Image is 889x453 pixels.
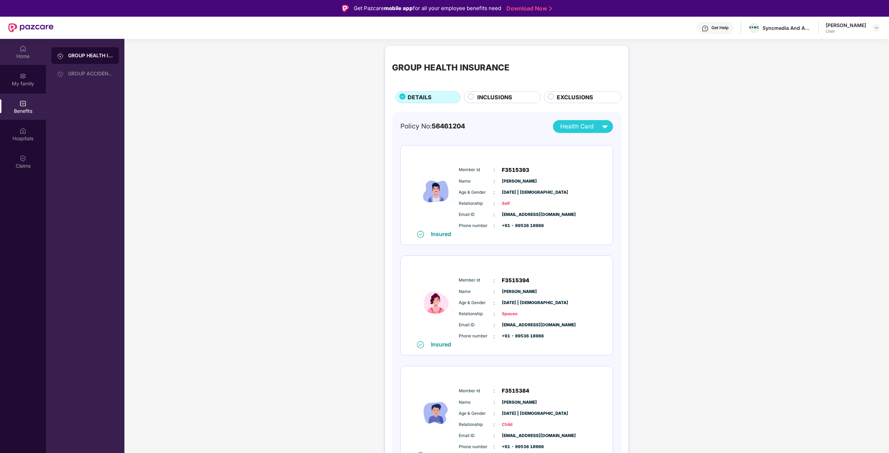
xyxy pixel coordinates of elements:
img: icon [415,263,457,341]
span: Member Id [459,277,494,284]
img: Logo [342,5,349,12]
span: : [494,277,495,284]
span: [DATE] | [DEMOGRAPHIC_DATA] [502,410,537,417]
button: Health Card [553,120,613,133]
img: icon [415,373,457,451]
span: Age & Gender [459,189,494,196]
span: Self [502,200,537,207]
span: [PERSON_NAME] [502,288,537,295]
span: [EMAIL_ADDRESS][DOMAIN_NAME] [502,211,537,218]
span: : [494,421,495,428]
span: Relationship [459,421,494,428]
img: svg+xml;base64,PHN2ZyB4bWxucz0iaHR0cDovL3d3dy53My5vcmcvMjAwMC9zdmciIHZpZXdCb3g9IjAgMCAyNCAyNCIgd2... [599,120,611,133]
span: Email ID [459,211,494,218]
span: Email ID [459,322,494,328]
div: GROUP HEALTH INSURANCE [68,52,113,59]
span: Phone number [459,444,494,450]
span: Relationship [459,200,494,207]
img: svg+xml;base64,PHN2ZyBpZD0iQmVuZWZpdHMiIHhtbG5zPSJodHRwOi8vd3d3LnczLm9yZy8yMDAwL3N2ZyIgd2lkdGg9Ij... [19,100,26,107]
img: svg+xml;base64,PHN2ZyBpZD0iQ2xhaW0iIHhtbG5zPSJodHRwOi8vd3d3LnczLm9yZy8yMDAwL3N2ZyIgd2lkdGg9IjIwIi... [19,155,26,162]
span: [DATE] | [DEMOGRAPHIC_DATA] [502,300,537,306]
span: Phone number [459,223,494,229]
span: Member Id [459,167,494,173]
div: [PERSON_NAME] [826,22,866,28]
span: Spouse [502,311,537,317]
span: : [494,166,495,174]
span: : [494,211,495,218]
img: svg+xml;base64,PHN2ZyB3aWR0aD0iMjAiIGhlaWdodD0iMjAiIHZpZXdCb3g9IjAgMCAyMCAyMCIgZmlsbD0ibm9uZSIgeG... [57,70,64,77]
div: Insured [431,341,455,348]
span: 56461204 [432,122,465,130]
img: svg+xml;base64,PHN2ZyB3aWR0aD0iMjAiIGhlaWdodD0iMjAiIHZpZXdCb3g9IjAgMCAyMCAyMCIgZmlsbD0ibm9uZSIgeG... [57,52,64,59]
span: : [494,188,495,196]
div: Get Help [711,25,728,31]
span: Age & Gender [459,300,494,306]
span: Name [459,399,494,406]
span: : [494,399,495,406]
span: : [494,177,495,185]
div: Insured [431,230,455,237]
a: Download Now [506,5,550,12]
span: : [494,387,495,395]
img: svg+xml;base64,PHN2ZyBpZD0iSGVscC0zMngzMiIgeG1sbnM9Imh0dHA6Ly93d3cudzMub3JnLzIwMDAvc3ZnIiB3aWR0aD... [702,25,709,32]
span: DETAILS [408,93,432,102]
span: Name [459,288,494,295]
div: Syncmedia And Adtech Private Limited [762,25,811,31]
span: F3515393 [502,166,529,174]
div: GROUP ACCIDENTAL INSURANCE [68,71,113,76]
span: Age & Gender [459,410,494,417]
span: INCLUSIONS [477,93,512,102]
span: : [494,310,495,318]
div: GROUP HEALTH INSURANCE [392,61,509,74]
div: Get Pazcare for all your employee benefits need [354,4,501,12]
span: : [494,288,495,296]
span: Email ID [459,433,494,439]
span: : [494,299,495,307]
div: User [826,28,866,34]
span: EXCLUSIONS [557,93,593,102]
span: +91 - 99536 18966 [502,223,537,229]
span: : [494,321,495,329]
span: : [494,410,495,417]
span: Child [502,421,537,428]
span: Member Id [459,388,494,394]
span: : [494,432,495,439]
span: F3515394 [502,276,529,285]
span: : [494,333,495,340]
img: svg+xml;base64,PHN2ZyB4bWxucz0iaHR0cDovL3d3dy53My5vcmcvMjAwMC9zdmciIHdpZHRoPSIxNiIgaGVpZ2h0PSIxNi... [417,341,424,348]
strong: mobile app [384,5,413,11]
span: Health Card [560,122,594,131]
img: New Pazcare Logo [8,23,54,32]
span: : [494,443,495,451]
span: [DATE] | [DEMOGRAPHIC_DATA] [502,189,537,196]
img: svg+xml;base64,PHN2ZyB3aWR0aD0iMjAiIGhlaWdodD0iMjAiIHZpZXdCb3g9IjAgMCAyMCAyMCIgZmlsbD0ibm9uZSIgeG... [19,73,26,79]
img: svg+xml;base64,PHN2ZyBpZD0iRHJvcGRvd24tMzJ4MzIiIHhtbG5zPSJodHRwOi8vd3d3LnczLm9yZy8yMDAwL3N2ZyIgd2... [874,25,879,31]
span: F3515384 [502,387,529,395]
span: Relationship [459,311,494,317]
span: : [494,222,495,229]
span: [EMAIL_ADDRESS][DOMAIN_NAME] [502,322,537,328]
span: [PERSON_NAME] [502,178,537,185]
img: svg+xml;base64,PHN2ZyBpZD0iSG9zcGl0YWxzIiB4bWxucz0iaHR0cDovL3d3dy53My5vcmcvMjAwMC9zdmciIHdpZHRoPS... [19,127,26,134]
span: [PERSON_NAME] [502,399,537,406]
div: Policy No: [400,121,465,132]
span: +91 - 99536 18966 [502,444,537,450]
img: Stroke [549,5,552,12]
span: Name [459,178,494,185]
img: sync-media-logo%20Black.png [749,26,759,30]
img: svg+xml;base64,PHN2ZyB4bWxucz0iaHR0cDovL3d3dy53My5vcmcvMjAwMC9zdmciIHdpZHRoPSIxNiIgaGVpZ2h0PSIxNi... [417,231,424,238]
img: svg+xml;base64,PHN2ZyBpZD0iSG9tZSIgeG1sbnM9Imh0dHA6Ly93d3cudzMub3JnLzIwMDAvc3ZnIiB3aWR0aD0iMjAiIG... [19,45,26,52]
span: +91 - 99536 18966 [502,333,537,339]
img: icon [415,152,457,230]
span: Phone number [459,333,494,339]
span: : [494,200,495,207]
span: [EMAIL_ADDRESS][DOMAIN_NAME] [502,433,537,439]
